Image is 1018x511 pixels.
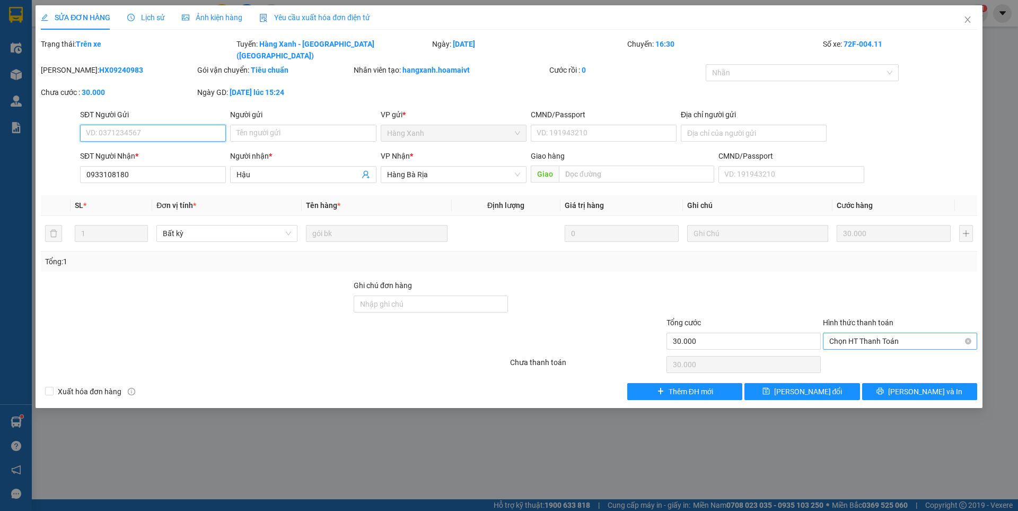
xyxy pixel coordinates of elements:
[531,109,677,120] div: CMND/Passport
[73,59,81,66] span: environment
[230,150,376,162] div: Người nhận
[182,14,189,21] span: picture
[683,195,832,216] th: Ghi chú
[565,201,604,210] span: Giá trị hàng
[687,225,828,242] input: Ghi Chú
[41,13,110,22] span: SỬA ĐƠN HÀNG
[963,15,972,24] span: close
[41,14,48,21] span: edit
[82,88,105,97] b: 30.000
[681,109,827,120] div: Địa chỉ người gửi
[862,383,977,400] button: printer[PERSON_NAME] và In
[128,388,135,395] span: info-circle
[837,225,951,242] input: 0
[965,338,971,344] span: close-circle
[80,150,226,162] div: SĐT Người Nhận
[381,152,410,160] span: VP Nhận
[40,38,235,62] div: Trạng thái:
[197,64,352,76] div: Gói vận chuyển:
[354,281,412,290] label: Ghi chú đơn hàng
[5,45,73,57] li: VP Hàng Bà Rịa
[354,64,547,76] div: Nhân viên tạo:
[73,70,141,102] b: [STREET_ADDRESS][PERSON_NAME][PERSON_NAME]
[75,201,83,210] span: SL
[453,40,475,48] b: [DATE]
[582,66,586,74] b: 0
[197,86,352,98] div: Ngày GD:
[354,296,508,313] input: Ghi chú đơn hàng
[387,167,520,183] span: Hàng Bà Rịa
[953,5,982,35] button: Close
[531,152,565,160] span: Giao hàng
[127,14,135,21] span: clock-circle
[41,86,195,98] div: Chưa cước :
[306,201,340,210] span: Tên hàng
[5,58,62,79] b: QL51, PPhước Trung, TPBà Rịa
[387,125,520,141] span: Hàng Xanh
[431,38,627,62] div: Ngày:
[823,318,893,327] label: Hình thức thanh toán
[45,225,62,242] button: delete
[163,226,291,241] span: Bất kỳ
[251,66,288,74] b: Tiêu chuẩn
[487,201,524,210] span: Định lượng
[236,40,374,60] b: Hàng Xanh - [GEOGRAPHIC_DATA] ([GEOGRAPHIC_DATA])
[230,88,284,97] b: [DATE] lúc 15:24
[549,64,704,76] div: Cước rồi :
[259,14,268,22] img: icon
[45,256,393,267] div: Tổng: 1
[822,38,978,62] div: Số xe:
[73,45,141,57] li: VP An Đông
[888,386,962,397] span: [PERSON_NAME] và In
[80,109,226,120] div: SĐT Người Gửi
[362,170,370,179] span: user-add
[182,13,242,22] span: Ảnh kiện hàng
[626,38,822,62] div: Chuyến:
[666,318,701,327] span: Tổng cước
[657,387,664,396] span: plus
[259,13,370,22] span: Yêu cầu xuất hóa đơn điện tử
[718,150,864,162] div: CMND/Passport
[127,13,165,22] span: Lịch sử
[76,40,101,48] b: Trên xe
[876,387,884,396] span: printer
[744,383,859,400] button: save[PERSON_NAME] đổi
[156,201,196,210] span: Đơn vị tính
[669,386,713,397] span: Thêm ĐH mới
[230,109,376,120] div: Người gửi
[99,66,143,74] b: HX09240983
[829,333,971,349] span: Chọn HT Thanh Toán
[774,386,843,397] span: [PERSON_NAME] đổi
[235,38,431,62] div: Tuyến:
[565,225,679,242] input: 0
[41,64,195,76] div: [PERSON_NAME]:
[509,357,665,375] div: Chưa thanh toán
[837,201,873,210] span: Cước hàng
[306,225,447,242] input: VD: Bàn, Ghế
[5,59,13,66] span: environment
[402,66,470,74] b: hangxanh.hoamaivt
[844,40,882,48] b: 72F-004.11
[627,383,742,400] button: plusThêm ĐH mới
[762,387,770,396] span: save
[681,125,827,142] input: Địa chỉ của người gửi
[655,40,674,48] b: 16:30
[531,166,559,183] span: Giao
[559,166,714,183] input: Dọc đường
[381,109,526,120] div: VP gửi
[5,5,42,42] img: logo.jpg
[54,386,126,397] span: Xuất hóa đơn hàng
[959,225,973,242] button: plus
[5,5,154,25] li: Hoa Mai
